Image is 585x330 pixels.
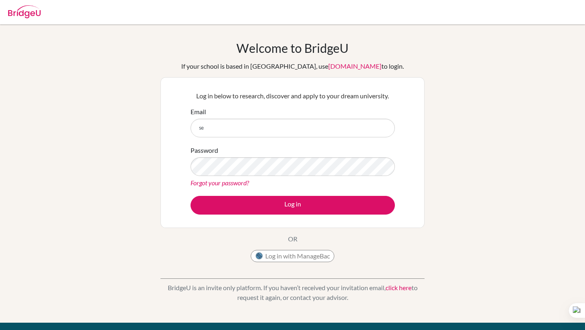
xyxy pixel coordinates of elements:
[328,62,381,70] a: [DOMAIN_NAME]
[236,41,349,55] h1: Welcome to BridgeU
[251,250,334,262] button: Log in with ManageBac
[191,91,395,101] p: Log in below to research, discover and apply to your dream university.
[8,5,41,18] img: Bridge-U
[191,145,218,155] label: Password
[191,107,206,117] label: Email
[191,196,395,215] button: Log in
[386,284,412,291] a: click here
[181,61,404,71] div: If your school is based in [GEOGRAPHIC_DATA], use to login.
[288,234,297,244] p: OR
[191,179,249,187] a: Forgot your password?
[160,283,425,302] p: BridgeU is an invite only platform. If you haven’t received your invitation email, to request it ...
